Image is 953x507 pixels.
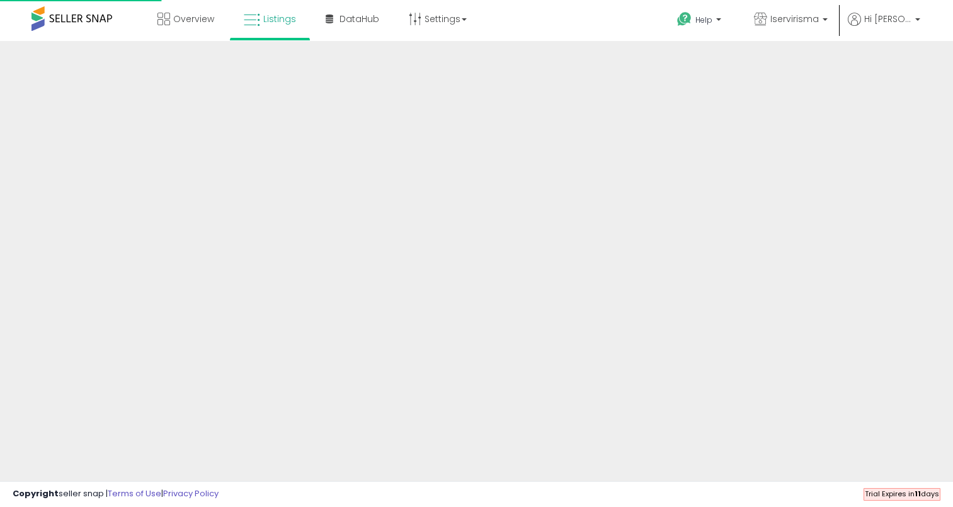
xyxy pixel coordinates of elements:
[13,487,59,499] strong: Copyright
[676,11,692,27] i: Get Help
[108,487,161,499] a: Terms of Use
[770,13,819,25] span: Iservirisma
[13,488,219,500] div: seller snap | |
[163,487,219,499] a: Privacy Policy
[695,15,712,25] span: Help
[667,2,734,41] a: Help
[340,13,379,25] span: DataHub
[915,489,921,499] b: 11
[848,13,920,41] a: Hi [PERSON_NAME]
[173,13,214,25] span: Overview
[865,489,939,499] span: Trial Expires in days
[263,13,296,25] span: Listings
[864,13,911,25] span: Hi [PERSON_NAME]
